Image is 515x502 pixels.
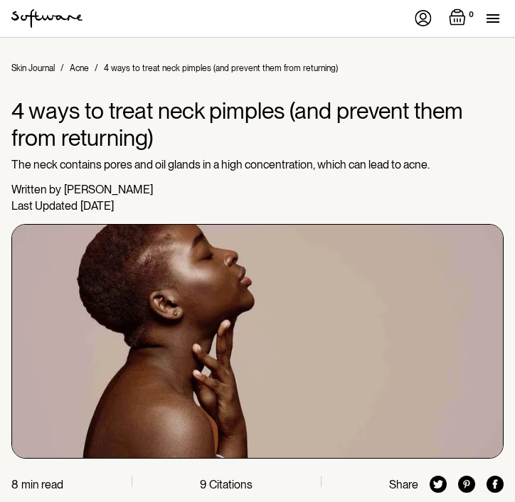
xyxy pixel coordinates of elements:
div: 0 [466,9,477,21]
img: pinterest icon [458,476,475,493]
div: 4 ways to treat neck pimples (and prevent them from returning) [104,63,338,73]
img: facebook icon [487,476,504,493]
div: Written by [11,183,61,196]
div: 8 [11,478,18,491]
div: [DATE] [80,199,114,213]
div: Citations [209,478,253,491]
h1: 4 ways to treat neck pimples (and prevent them from returning) [11,97,504,152]
div: min read [21,478,63,491]
img: Software Logo [11,9,83,28]
a: home [11,9,83,28]
div: Last Updated [11,199,78,213]
a: Skin Journal [11,63,55,73]
img: twitter icon [430,476,447,493]
div: [PERSON_NAME] [64,183,153,196]
div: Share [389,478,418,491]
div: / [60,63,64,73]
a: Acne [70,63,89,73]
p: The neck contains pores and oil glands in a high concentration, which can lead to acne. [11,158,504,171]
a: Open empty cart [449,9,477,28]
div: / [95,63,98,73]
div: 9 [200,478,206,491]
